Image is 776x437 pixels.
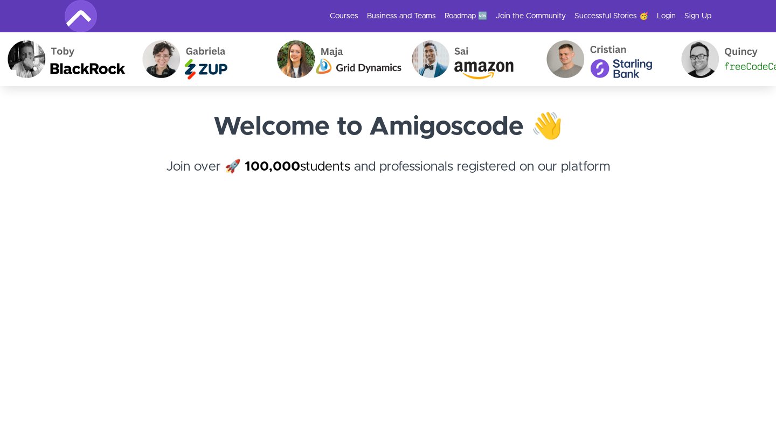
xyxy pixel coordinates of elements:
[539,32,674,86] img: Cristian
[574,11,648,22] a: Successful Stories 🥳
[65,157,711,196] h4: Join over 🚀 and professionals registered on our platform
[684,11,711,22] a: Sign Up
[657,11,676,22] a: Login
[213,114,563,140] strong: Welcome to Amigoscode 👋
[445,11,487,22] a: Roadmap 🆕
[496,11,566,22] a: Join the Community
[245,160,350,173] a: 100,000students
[245,160,300,173] strong: 100,000
[135,32,269,86] img: Gabriela
[269,32,404,86] img: Maja
[404,32,539,86] img: Sai
[367,11,436,22] a: Business and Teams
[330,11,358,22] a: Courses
